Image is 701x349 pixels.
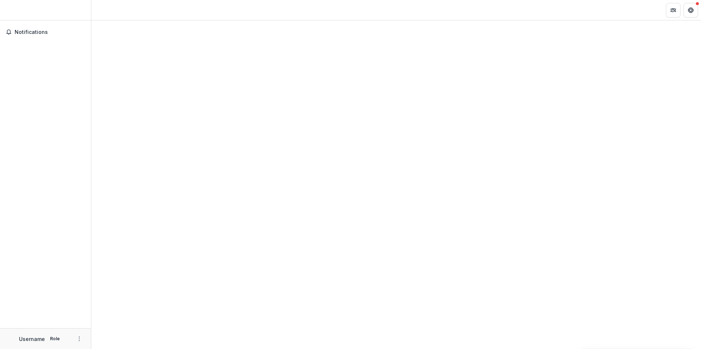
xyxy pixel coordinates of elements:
[75,334,84,343] button: More
[666,3,681,18] button: Partners
[3,26,88,38] button: Notifications
[48,336,62,342] p: Role
[683,3,698,18] button: Get Help
[15,29,85,35] span: Notifications
[19,335,45,343] p: Username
